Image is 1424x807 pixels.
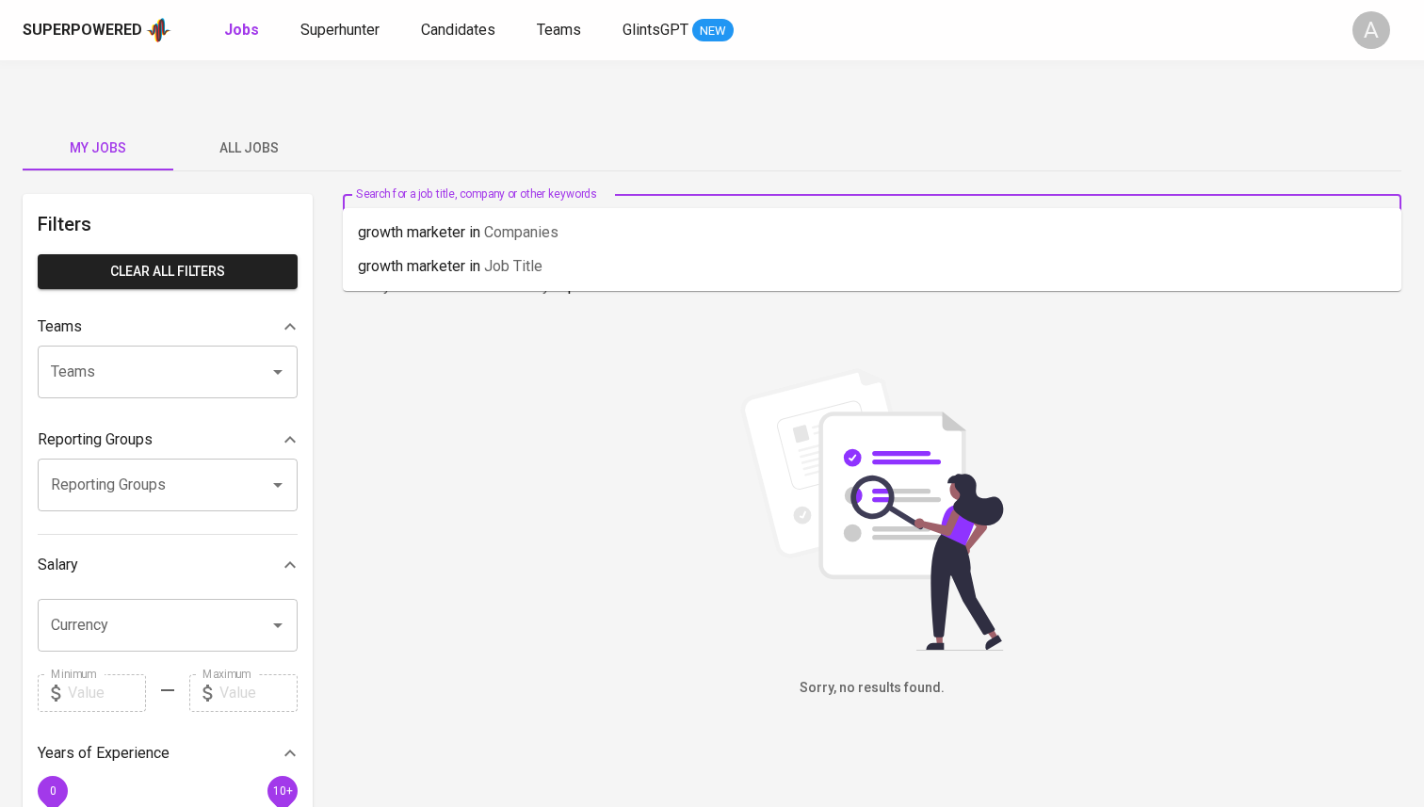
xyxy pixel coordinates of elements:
a: Superpoweredapp logo [23,16,171,44]
input: Value [219,674,298,712]
b: Jobs [224,21,259,39]
img: file_searching.svg [731,368,1013,651]
div: Superpowered [23,20,142,41]
p: Teams [38,315,82,338]
img: app logo [146,16,171,44]
span: Teams [537,21,581,39]
a: Jobs [224,19,263,42]
p: growth marketer in [358,255,542,278]
p: Years of Experience [38,742,170,765]
span: Companies [484,223,558,241]
button: Clear All filters [38,254,298,289]
span: All Jobs [185,137,313,160]
a: Teams [537,19,585,42]
span: GlintsGPT [623,21,688,39]
span: My Jobs [34,137,162,160]
a: Superhunter [300,19,383,42]
button: Open [265,359,291,385]
h6: Filters [38,209,298,239]
input: Value [68,674,146,712]
span: NEW [692,22,734,40]
span: 0 [49,783,56,797]
button: Open [265,612,291,638]
span: Superhunter [300,21,380,39]
div: A [1352,11,1390,49]
span: Candidates [421,21,495,39]
button: Open [265,472,291,498]
span: 10+ [272,783,292,797]
div: Teams [38,308,298,346]
a: GlintsGPT NEW [623,19,734,42]
p: growth marketer in [358,221,558,244]
h6: Sorry, no results found. [343,678,1401,699]
p: Reporting Groups [38,428,153,451]
div: Salary [38,546,298,584]
div: Reporting Groups [38,421,298,459]
span: Job title [484,257,542,275]
span: Clear All filters [53,260,283,283]
p: Salary [38,554,78,576]
a: Candidates [421,19,499,42]
div: Years of Experience [38,734,298,772]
